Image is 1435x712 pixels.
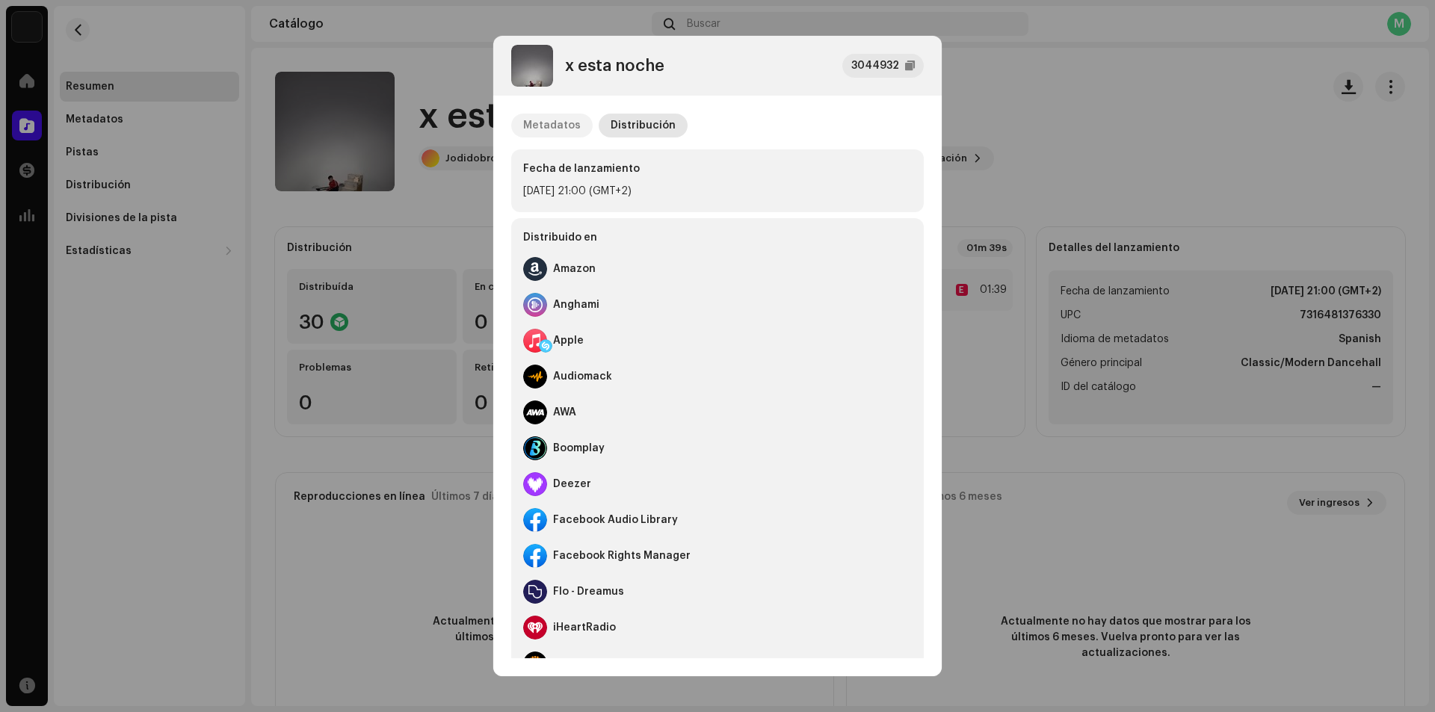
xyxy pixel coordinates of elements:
[553,622,616,634] div: iHeartRadio
[553,514,678,526] div: Facebook Audio Library
[553,478,591,490] div: Deezer
[523,114,581,137] div: Metadatos
[553,586,624,598] div: Flo - Dreamus
[553,442,605,454] div: Boomplay
[553,335,584,347] div: Apple
[611,114,676,137] div: Distribución
[553,657,594,669] div: iMusica
[851,57,899,75] div: 3044932
[553,263,596,275] div: Amazon
[553,550,691,562] div: Facebook Rights Manager
[523,230,912,251] div: Distribuido en
[553,299,599,311] div: Anghami
[523,161,912,176] div: Fecha de lanzamiento
[553,406,576,418] div: AWA
[565,57,664,75] div: x esta noche
[553,371,612,383] div: Audiomack
[523,182,912,200] div: [DATE] 21:00 (GMT+2)
[511,45,553,87] img: 51ae9912-d7e4-4e83-9095-15264fae131f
